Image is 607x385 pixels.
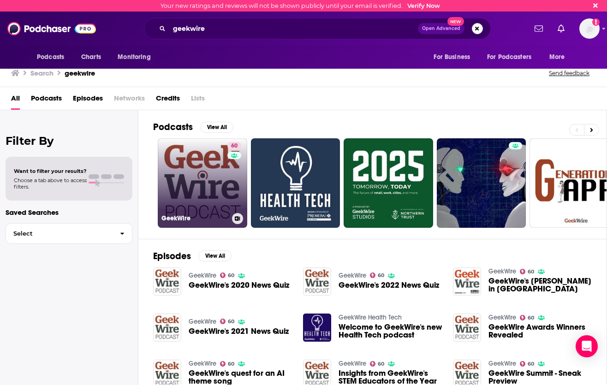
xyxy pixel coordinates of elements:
a: GeekWire [339,360,366,367]
span: Lists [191,91,205,110]
div: Open Intercom Messenger [576,335,598,357]
button: open menu [427,48,482,66]
h3: Search [30,69,54,77]
img: GeekWire's 2022 News Quiz [303,267,331,296]
button: open menu [481,48,545,66]
img: Welcome to GeekWire's new Health Tech podcast [303,314,331,342]
a: GeekWire [189,318,216,326]
span: 60 [528,270,534,274]
span: More [549,51,565,64]
span: Want to filter your results? [14,168,87,174]
a: Show notifications dropdown [531,21,547,36]
a: 60 [227,142,241,149]
a: Welcome to GeekWire's new Health Tech podcast [339,323,442,339]
a: 60 [370,361,385,367]
a: GeekWire [339,272,366,279]
a: All [11,91,20,110]
span: Open Advanced [422,26,460,31]
a: GeekWire's 2021 News Quiz [153,314,181,342]
a: GeekWire [189,360,216,367]
a: Charts [75,48,107,66]
a: 60 [520,361,535,367]
h2: Podcasts [153,121,193,133]
h3: geekwire [65,69,95,77]
img: User Profile [579,18,600,39]
span: Networks [114,91,145,110]
h2: Episodes [153,250,191,262]
button: open menu [111,48,162,66]
span: Choose a tab above to access filters. [14,177,87,190]
span: 60 [528,362,534,366]
button: Show profile menu [579,18,600,39]
span: 60 [228,273,234,278]
span: Logged in as Citichaser [579,18,600,39]
a: PodcastsView All [153,121,233,133]
a: GeekWire's 2020 News Quiz [189,281,289,289]
button: open menu [543,48,577,66]
a: 60 [370,272,385,278]
a: EpisodesView All [153,250,232,262]
a: 60 [220,361,235,367]
a: 60 [220,319,235,324]
span: Monitoring [118,51,150,64]
span: Podcasts [37,51,64,64]
a: GeekWire's Taylor Soper in China [488,277,592,293]
a: Verify Now [407,2,440,9]
h3: GeekWire [161,214,228,222]
a: GeekWire Health Tech [339,314,402,321]
span: GeekWire's [PERSON_NAME] in [GEOGRAPHIC_DATA] [488,277,592,293]
a: 60GeekWire [158,138,247,228]
a: GeekWire [189,272,216,279]
span: GeekWire Summit - Sneak Preview [488,369,592,385]
div: Your new ratings and reviews will not be shown publicly until your email is verified. [161,2,440,9]
a: GeekWire [488,314,516,321]
span: New [447,17,464,26]
a: Insights from GeekWire's STEM Educators of the Year [339,369,442,385]
div: Search podcasts, credits, & more... [144,18,491,39]
span: Select [6,231,113,237]
a: Podcasts [31,91,62,110]
a: GeekWire's quest for an AI theme song [189,369,292,385]
a: Credits [156,91,180,110]
button: Send feedback [546,69,592,77]
h2: Filter By [6,134,132,148]
a: Episodes [73,91,103,110]
a: GeekWire [488,360,516,367]
span: GeekWire Awards Winners Revealed [488,323,592,339]
span: 60 [231,142,238,151]
svg: Email not verified [592,18,600,26]
span: For Business [434,51,470,64]
span: 60 [378,273,384,278]
button: open menu [30,48,76,66]
img: GeekWire's 2020 News Quiz [153,267,181,296]
input: Search podcasts, credits, & more... [169,21,418,36]
p: Saved Searches [6,208,132,217]
button: View All [198,250,232,261]
button: Open AdvancedNew [418,23,464,34]
button: View All [200,122,233,133]
a: GeekWire's 2021 News Quiz [189,327,289,335]
img: GeekWire Awards Winners Revealed [453,314,481,342]
a: 60 [520,269,535,274]
span: 60 [228,320,234,324]
a: 60 [520,315,535,320]
a: 60 [220,272,235,278]
img: Podchaser - Follow, Share and Rate Podcasts [7,20,96,37]
a: GeekWire's 2022 News Quiz [339,281,439,289]
a: GeekWire's Taylor Soper in China [453,267,481,296]
span: 60 [378,362,384,366]
span: For Podcasters [487,51,531,64]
